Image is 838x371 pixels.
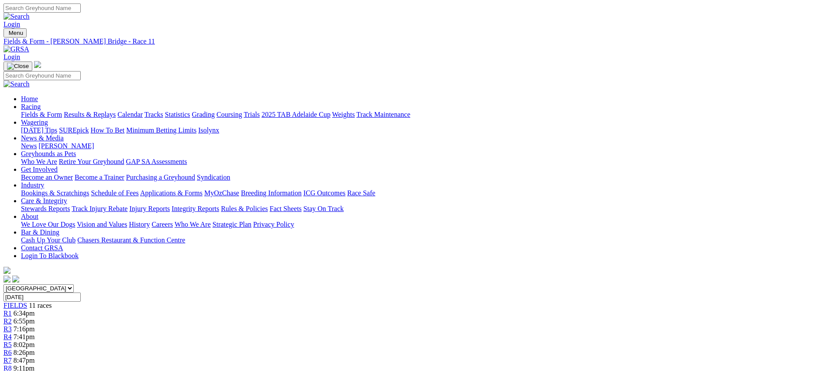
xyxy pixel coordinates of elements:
[3,28,27,37] button: Toggle navigation
[21,205,70,212] a: Stewards Reports
[21,158,57,165] a: Who We Are
[140,189,203,197] a: Applications & Forms
[3,13,30,20] img: Search
[21,174,835,181] div: Get Involved
[21,244,63,252] a: Contact GRSA
[21,95,38,102] a: Home
[175,221,211,228] a: Who We Are
[21,197,67,204] a: Care & Integrity
[253,221,294,228] a: Privacy Policy
[14,341,35,348] span: 8:02pm
[357,111,410,118] a: Track Maintenance
[204,189,239,197] a: MyOzChase
[21,150,76,157] a: Greyhounds as Pets
[241,189,302,197] a: Breeding Information
[3,357,12,364] a: R7
[21,134,64,142] a: News & Media
[21,236,76,244] a: Cash Up Your Club
[14,317,35,325] span: 6:55pm
[126,126,196,134] a: Minimum Betting Limits
[3,276,10,283] img: facebook.svg
[261,111,330,118] a: 2025 TAB Adelaide Cup
[14,349,35,356] span: 8:26pm
[34,61,41,68] img: logo-grsa-white.png
[21,213,38,220] a: About
[3,80,30,88] img: Search
[172,205,219,212] a: Integrity Reports
[197,174,230,181] a: Syndication
[347,189,375,197] a: Race Safe
[14,333,35,340] span: 7:41pm
[21,111,835,119] div: Racing
[21,103,41,110] a: Racing
[3,310,12,317] a: R1
[3,325,12,333] a: R3
[29,302,52,309] span: 11 races
[21,166,58,173] a: Get Involved
[21,189,835,197] div: Industry
[72,205,127,212] a: Track Injury Rebate
[270,205,302,212] a: Fact Sheets
[303,205,343,212] a: Stay On Track
[165,111,190,118] a: Statistics
[21,252,79,259] a: Login To Blackbook
[3,302,27,309] a: FIELDS
[3,45,29,53] img: GRSA
[192,111,215,118] a: Grading
[77,236,185,244] a: Chasers Restaurant & Function Centre
[126,174,195,181] a: Purchasing a Greyhound
[21,111,62,118] a: Fields & Form
[216,111,242,118] a: Coursing
[21,189,89,197] a: Bookings & Scratchings
[3,61,32,71] button: Toggle navigation
[75,174,124,181] a: Become a Trainer
[12,276,19,283] img: twitter.svg
[129,221,150,228] a: History
[14,357,35,364] span: 8:47pm
[14,325,35,333] span: 7:16pm
[126,158,187,165] a: GAP SA Assessments
[3,293,81,302] input: Select date
[213,221,251,228] a: Strategic Plan
[303,189,345,197] a: ICG Outcomes
[59,126,89,134] a: SUREpick
[21,228,59,236] a: Bar & Dining
[3,349,12,356] a: R6
[3,317,12,325] a: R2
[3,267,10,274] img: logo-grsa-white.png
[3,20,20,28] a: Login
[77,221,127,228] a: Vision and Values
[38,142,94,150] a: [PERSON_NAME]
[21,142,37,150] a: News
[244,111,260,118] a: Trials
[21,126,835,134] div: Wagering
[7,63,29,70] img: Close
[91,126,125,134] a: How To Bet
[21,221,75,228] a: We Love Our Dogs
[21,119,48,126] a: Wagering
[3,37,835,45] a: Fields & Form - [PERSON_NAME] Bridge - Race 11
[21,126,57,134] a: [DATE] Tips
[14,310,35,317] span: 6:34pm
[21,236,835,244] div: Bar & Dining
[221,205,268,212] a: Rules & Policies
[21,221,835,228] div: About
[3,341,12,348] a: R5
[21,142,835,150] div: News & Media
[21,205,835,213] div: Care & Integrity
[64,111,116,118] a: Results & Replays
[3,53,20,61] a: Login
[59,158,124,165] a: Retire Your Greyhound
[144,111,163,118] a: Tracks
[332,111,355,118] a: Weights
[3,71,81,80] input: Search
[3,333,12,340] a: R4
